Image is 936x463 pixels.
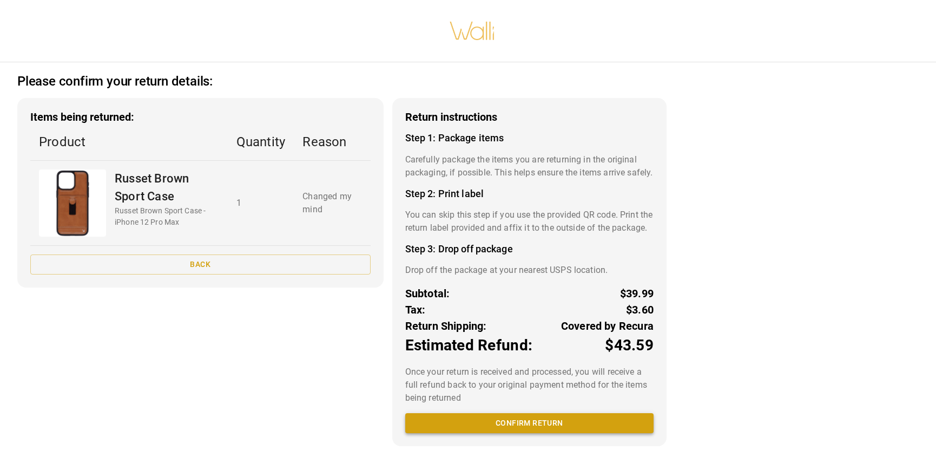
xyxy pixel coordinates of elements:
[405,413,654,433] button: Confirm return
[405,153,654,179] p: Carefully package the items you are returning in the original packaging, if possible. This helps ...
[405,366,654,405] p: Once your return is received and processed, you will receive a full refund back to your original ...
[17,74,213,89] h2: Please confirm your return details:
[405,188,654,200] h4: Step 2: Print label
[39,132,219,152] p: Product
[605,334,654,357] p: $43.59
[302,190,361,216] p: Changed my mind
[626,302,654,318] p: $3.60
[405,285,450,302] p: Subtotal:
[405,208,654,234] p: You can skip this step if you use the provided QR code. Print the return label provided and affix...
[236,132,286,152] p: Quantity
[405,302,426,318] p: Tax:
[405,264,654,277] p: Drop off the package at your nearest USPS location.
[561,318,654,334] p: Covered by Recura
[302,132,361,152] p: Reason
[236,197,286,210] p: 1
[115,205,219,228] p: Russet Brown Sport Case - iPhone 12 Pro Max
[115,169,219,205] p: Russet Brown Sport Case
[405,334,532,357] p: Estimated Refund:
[449,8,496,54] img: walli-inc.myshopify.com
[405,111,654,123] h3: Return instructions
[405,243,654,255] h4: Step 3: Drop off package
[620,285,654,302] p: $39.99
[405,318,487,334] p: Return Shipping:
[405,132,654,144] h4: Step 1: Package items
[30,255,371,275] button: Back
[30,111,371,123] h3: Items being returned:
